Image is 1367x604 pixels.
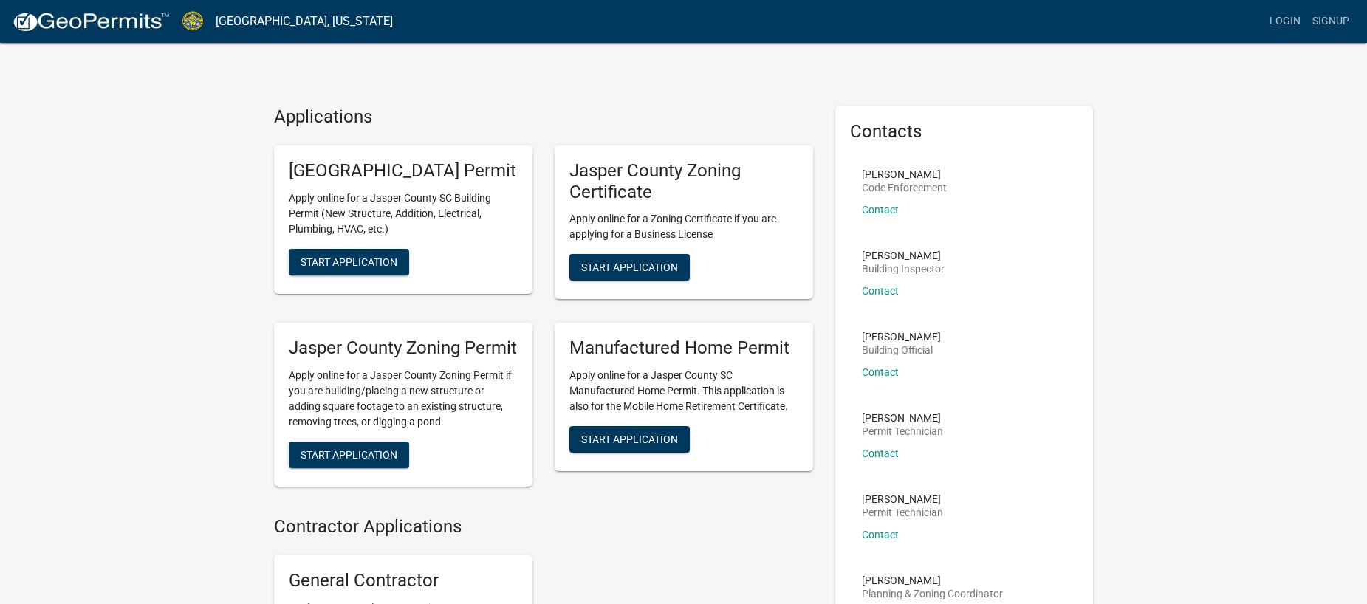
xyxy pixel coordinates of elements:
h4: Applications [274,106,813,128]
p: Permit Technician [862,426,943,436]
a: Login [1264,7,1306,35]
p: [PERSON_NAME] [862,413,943,423]
p: [PERSON_NAME] [862,250,945,261]
h5: General Contractor [289,570,518,591]
span: Start Application [581,261,678,273]
p: [PERSON_NAME] [862,575,1003,586]
a: Contact [862,529,899,540]
p: [PERSON_NAME] [862,494,943,504]
wm-workflow-list-section: Applications [274,106,813,498]
img: Jasper County, South Carolina [182,11,204,31]
p: [PERSON_NAME] [862,332,941,342]
button: Start Application [569,254,690,281]
a: Contact [862,204,899,216]
span: Start Application [581,433,678,445]
h5: Manufactured Home Permit [569,337,798,359]
a: Contact [862,447,899,459]
button: Start Application [569,426,690,453]
button: Start Application [289,249,409,275]
p: Code Enforcement [862,182,947,193]
p: Building Official [862,345,941,355]
a: Contact [862,366,899,378]
span: Start Application [301,449,397,461]
a: Contact [862,285,899,297]
button: Start Application [289,442,409,468]
h5: Contacts [850,121,1079,143]
a: Signup [1306,7,1355,35]
a: [GEOGRAPHIC_DATA], [US_STATE] [216,9,393,34]
h5: Jasper County Zoning Permit [289,337,518,359]
span: Start Application [301,255,397,267]
h5: [GEOGRAPHIC_DATA] Permit [289,160,518,182]
h4: Contractor Applications [274,516,813,538]
p: Apply online for a Jasper County Zoning Permit if you are building/placing a new structure or add... [289,368,518,430]
p: Building Inspector [862,264,945,274]
p: Apply online for a Jasper County SC Building Permit (New Structure, Addition, Electrical, Plumbin... [289,191,518,237]
p: Planning & Zoning Coordinator [862,588,1003,599]
h5: Jasper County Zoning Certificate [569,160,798,203]
p: Apply online for a Zoning Certificate if you are applying for a Business License [569,211,798,242]
p: Permit Technician [862,507,943,518]
p: Apply online for a Jasper County SC Manufactured Home Permit. This application is also for the Mo... [569,368,798,414]
p: [PERSON_NAME] [862,169,947,179]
